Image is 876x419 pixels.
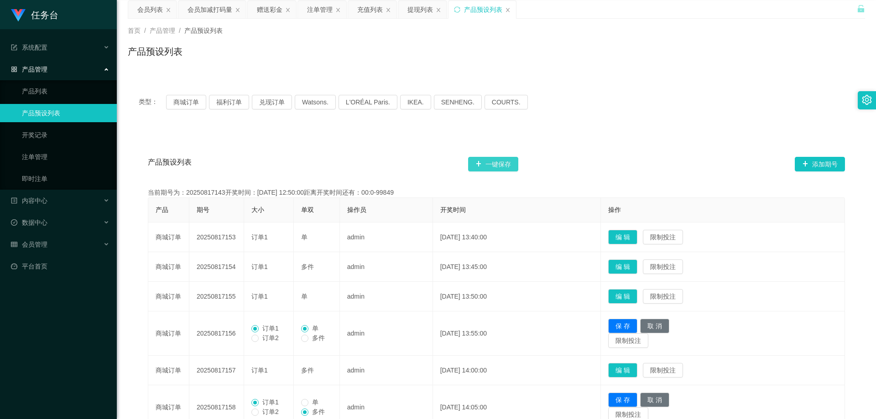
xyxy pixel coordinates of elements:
button: 限制投注 [643,289,683,304]
a: 开奖记录 [22,126,109,144]
td: admin [340,311,433,356]
td: 20250817155 [189,282,244,311]
span: / [179,27,181,34]
button: 保 存 [608,393,637,407]
i: 图标: check-circle-o [11,219,17,226]
span: 订单2 [259,408,282,415]
span: 产品管理 [150,27,175,34]
span: 订单1 [251,293,268,300]
button: IKEA. [400,95,431,109]
td: [DATE] 13:40:00 [433,222,601,252]
span: 单 [301,233,308,241]
span: 产品管理 [11,66,47,73]
span: 产品 [156,206,168,213]
td: 商城订单 [148,311,189,356]
div: 注单管理 [307,1,333,18]
span: 多件 [308,408,328,415]
span: 单 [301,293,308,300]
td: [DATE] 13:55:00 [433,311,601,356]
i: 图标: sync [454,6,460,13]
i: 图标: close [335,7,341,13]
span: 订单1 [251,263,268,270]
span: 数据中心 [11,219,47,226]
span: 大小 [251,206,264,213]
td: 20250817157 [189,356,244,385]
td: admin [340,356,433,385]
button: 取 消 [640,319,669,333]
button: 编 辑 [608,259,637,274]
td: 商城订单 [148,252,189,282]
button: 保 存 [608,319,637,333]
span: 订单1 [251,367,268,374]
button: 编 辑 [608,363,637,378]
i: 图标: close [166,7,171,13]
div: 提现列表 [407,1,433,18]
td: admin [340,282,433,311]
span: 类型： [139,95,166,109]
button: 商城订单 [166,95,206,109]
span: 订单1 [259,398,282,406]
span: 单 [308,398,322,406]
button: 限制投注 [608,333,648,348]
img: logo.9652507e.png [11,9,26,22]
i: 图标: close [505,7,511,13]
button: 图标: plus添加期号 [795,157,845,171]
button: 编 辑 [608,289,637,304]
span: 期号 [197,206,209,213]
button: 取 消 [640,393,669,407]
td: 商城订单 [148,282,189,311]
td: admin [340,222,433,252]
span: 多件 [301,367,314,374]
td: 20250817154 [189,252,244,282]
i: 图标: appstore-o [11,66,17,72]
td: 商城订单 [148,222,189,252]
span: 操作 [608,206,621,213]
div: 会员列表 [137,1,163,18]
td: 20250817153 [189,222,244,252]
span: 多件 [301,263,314,270]
span: 订单2 [259,334,282,341]
span: 会员管理 [11,241,47,248]
i: 图标: close [386,7,391,13]
a: 产品预设列表 [22,104,109,122]
button: 限制投注 [643,259,683,274]
i: 图标: close [436,7,441,13]
td: 20250817156 [189,311,244,356]
i: 图标: setting [862,95,872,105]
div: 当前期号为：20250817143开奖时间：[DATE] 12:50:00距离开奖时间还有：00:0-99849 [148,188,845,197]
span: 操作员 [347,206,366,213]
h1: 任务台 [31,0,58,30]
td: [DATE] 14:00:00 [433,356,601,385]
span: 订单1 [259,325,282,332]
a: 即时注单 [22,170,109,188]
span: 内容中心 [11,197,47,204]
div: 产品预设列表 [464,1,502,18]
span: 订单1 [251,233,268,241]
span: 产品预设列表 [148,157,192,171]
div: 会员加减打码量 [188,1,232,18]
h1: 产品预设列表 [128,45,182,58]
a: 任务台 [11,11,58,18]
span: 产品预设列表 [184,27,223,34]
span: 多件 [308,334,328,341]
a: 注单管理 [22,148,109,166]
button: SENHENG. [434,95,482,109]
button: 图标: plus一键保存 [468,157,518,171]
button: Watsons. [295,95,336,109]
td: [DATE] 13:50:00 [433,282,601,311]
button: 福利订单 [209,95,249,109]
i: 图标: unlock [857,5,865,13]
td: [DATE] 13:45:00 [433,252,601,282]
i: 图标: form [11,44,17,51]
div: 赠送彩金 [257,1,282,18]
span: 开奖时间 [440,206,466,213]
span: 单双 [301,206,314,213]
a: 产品列表 [22,82,109,100]
span: / [144,27,146,34]
span: 首页 [128,27,141,34]
td: admin [340,252,433,282]
button: 限制投注 [643,363,683,378]
button: 编 辑 [608,230,637,244]
button: COURTS. [485,95,528,109]
span: 单 [308,325,322,332]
